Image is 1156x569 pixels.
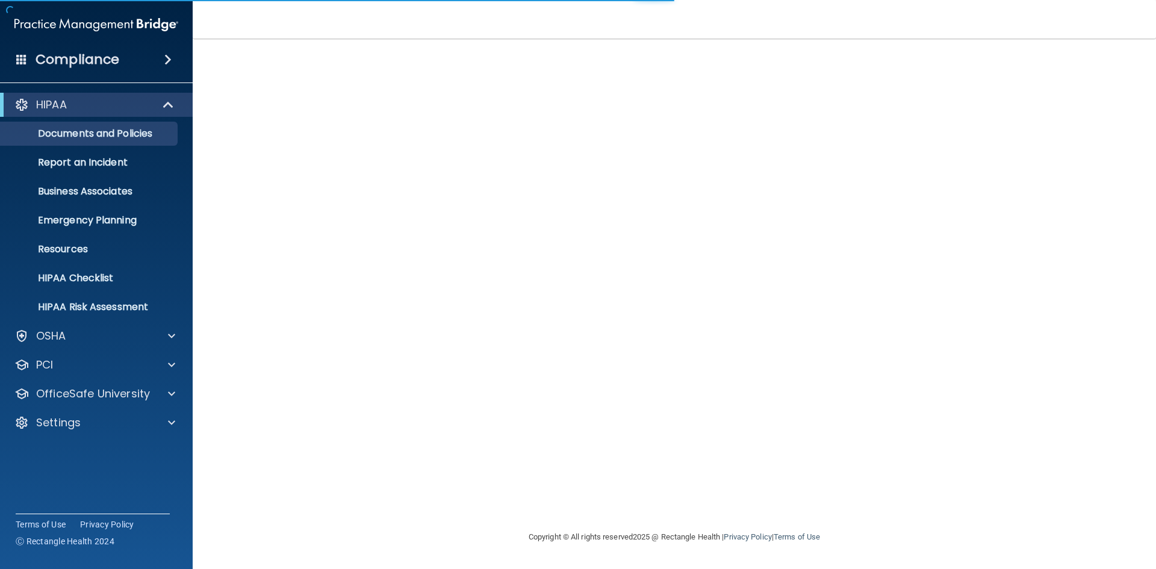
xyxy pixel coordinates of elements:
a: PCI [14,358,175,372]
p: Report an Incident [8,157,172,169]
a: Terms of Use [16,518,66,530]
p: HIPAA Risk Assessment [8,301,172,313]
p: Settings [36,415,81,430]
p: Documents and Policies [8,128,172,140]
div: Copyright © All rights reserved 2025 @ Rectangle Health | | [455,518,894,556]
img: PMB logo [14,13,178,37]
p: Business Associates [8,185,172,197]
a: Privacy Policy [80,518,134,530]
p: OSHA [36,329,66,343]
a: Privacy Policy [724,532,771,541]
p: PCI [36,358,53,372]
p: HIPAA Checklist [8,272,172,284]
a: Terms of Use [774,532,820,541]
span: Ⓒ Rectangle Health 2024 [16,535,114,547]
p: Emergency Planning [8,214,172,226]
a: OSHA [14,329,175,343]
a: Settings [14,415,175,430]
a: OfficeSafe University [14,387,175,401]
a: HIPAA [14,98,175,112]
p: HIPAA [36,98,67,112]
h4: Compliance [36,51,119,68]
p: Resources [8,243,172,255]
p: OfficeSafe University [36,387,150,401]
